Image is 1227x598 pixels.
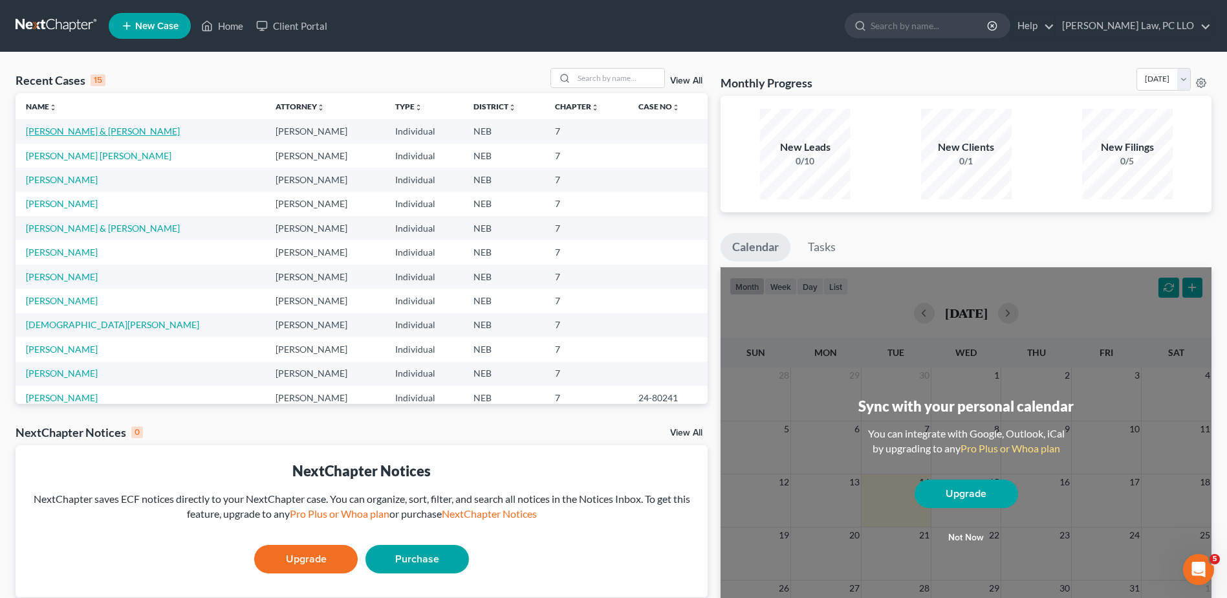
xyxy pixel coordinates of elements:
[863,426,1070,456] div: You can integrate with Google, Outlook, iCal by upgrading to any
[574,69,664,87] input: Search by name...
[545,313,628,337] td: 7
[721,233,790,261] a: Calendar
[16,425,143,440] div: NextChapter Notices
[317,104,325,111] i: unfold_more
[26,126,180,137] a: [PERSON_NAME] & [PERSON_NAME]
[545,362,628,386] td: 7
[545,386,628,410] td: 7
[265,265,384,289] td: [PERSON_NAME]
[628,386,708,410] td: 24-80241
[796,233,847,261] a: Tasks
[463,192,545,216] td: NEB
[1011,14,1054,38] a: Help
[265,192,384,216] td: [PERSON_NAME]
[135,21,179,31] span: New Case
[915,525,1018,551] button: Not now
[26,271,98,282] a: [PERSON_NAME]
[26,247,98,258] a: [PERSON_NAME]
[915,480,1018,508] a: Upgrade
[555,102,599,111] a: Chapterunfold_more
[250,14,334,38] a: Client Portal
[463,144,545,168] td: NEB
[385,119,463,143] td: Individual
[1210,554,1220,564] span: 5
[265,216,384,240] td: [PERSON_NAME]
[265,313,384,337] td: [PERSON_NAME]
[290,507,389,520] a: Pro Plus or Whoa plan
[463,168,545,192] td: NEB
[385,289,463,313] td: Individual
[385,362,463,386] td: Individual
[385,265,463,289] td: Individual
[721,75,812,91] h3: Monthly Progress
[16,72,105,88] div: Recent Cases
[26,492,697,522] div: NextChapter saves ECF notices directly to your NextChapter case. You can organize, sort, filter, ...
[26,150,171,161] a: [PERSON_NAME] [PERSON_NAME]
[385,386,463,410] td: Individual
[463,289,545,313] td: NEB
[26,198,98,209] a: [PERSON_NAME]
[760,140,851,155] div: New Leads
[545,192,628,216] td: 7
[463,386,545,410] td: NEB
[463,337,545,361] td: NEB
[463,362,545,386] td: NEB
[385,313,463,337] td: Individual
[385,216,463,240] td: Individual
[1082,155,1173,168] div: 0/5
[385,168,463,192] td: Individual
[26,461,697,481] div: NextChapter Notices
[131,426,143,438] div: 0
[26,174,98,185] a: [PERSON_NAME]
[1183,554,1214,585] iframe: Intercom live chat
[385,144,463,168] td: Individual
[672,104,680,111] i: unfold_more
[195,14,250,38] a: Home
[473,102,516,111] a: Districtunfold_more
[858,396,1074,416] div: Sync with your personal calendar
[1082,140,1173,155] div: New Filings
[385,240,463,264] td: Individual
[26,368,98,379] a: [PERSON_NAME]
[265,386,384,410] td: [PERSON_NAME]
[265,119,384,143] td: [PERSON_NAME]
[508,104,516,111] i: unfold_more
[265,168,384,192] td: [PERSON_NAME]
[545,337,628,361] td: 7
[265,144,384,168] td: [PERSON_NAME]
[91,74,105,86] div: 15
[365,545,469,573] a: Purchase
[670,428,702,437] a: View All
[545,289,628,313] td: 7
[415,104,422,111] i: unfold_more
[463,119,545,143] td: NEB
[545,216,628,240] td: 7
[670,76,702,85] a: View All
[463,265,545,289] td: NEB
[921,155,1012,168] div: 0/1
[545,240,628,264] td: 7
[395,102,422,111] a: Typeunfold_more
[463,240,545,264] td: NEB
[49,104,57,111] i: unfold_more
[26,319,199,330] a: [DEMOGRAPHIC_DATA][PERSON_NAME]
[442,507,537,520] a: NextChapter Notices
[545,144,628,168] td: 7
[961,442,1060,454] a: Pro Plus or Whoa plan
[26,392,98,403] a: [PERSON_NAME]
[265,289,384,313] td: [PERSON_NAME]
[545,265,628,289] td: 7
[265,240,384,264] td: [PERSON_NAME]
[760,155,851,168] div: 0/10
[463,216,545,240] td: NEB
[276,102,325,111] a: Attorneyunfold_more
[463,313,545,337] td: NEB
[26,223,180,234] a: [PERSON_NAME] & [PERSON_NAME]
[26,102,57,111] a: Nameunfold_more
[385,337,463,361] td: Individual
[591,104,599,111] i: unfold_more
[265,362,384,386] td: [PERSON_NAME]
[545,168,628,192] td: 7
[1056,14,1211,38] a: [PERSON_NAME] Law, PC LLO
[26,344,98,355] a: [PERSON_NAME]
